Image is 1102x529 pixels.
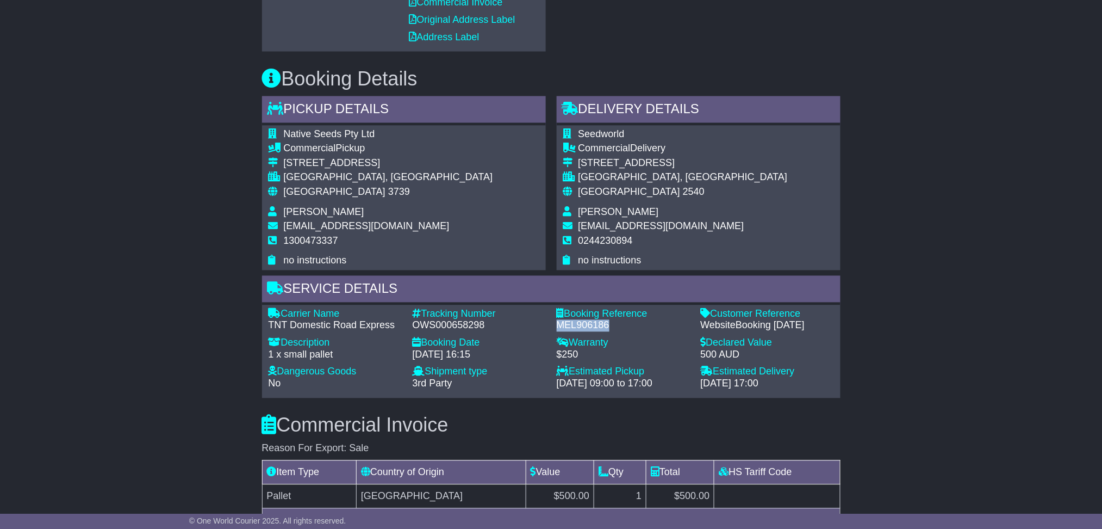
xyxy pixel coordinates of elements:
[262,276,840,305] div: Service Details
[557,349,690,361] div: $250
[269,349,402,361] div: 1 x small pallet
[578,143,631,154] span: Commercial
[262,443,840,455] div: Reason For Export: Sale
[557,309,690,321] div: Booking Reference
[578,129,625,140] span: Seedworld
[262,68,840,90] h3: Booking Details
[284,236,338,247] span: 1300473337
[578,143,788,155] div: Delivery
[578,255,642,266] span: no instructions
[701,320,834,332] div: WebsiteBooking [DATE]
[284,158,493,170] div: [STREET_ADDRESS]
[557,320,690,332] div: MEL906186
[701,366,834,378] div: Estimated Delivery
[646,484,714,508] td: $500.00
[413,349,546,361] div: [DATE] 16:15
[413,366,546,378] div: Shipment type
[284,143,336,154] span: Commercial
[683,187,705,198] span: 2540
[578,236,633,247] span: 0244230894
[269,337,402,349] div: Description
[284,187,385,198] span: [GEOGRAPHIC_DATA]
[269,378,281,389] span: No
[357,484,526,508] td: [GEOGRAPHIC_DATA]
[578,158,788,170] div: [STREET_ADDRESS]
[388,187,410,198] span: 3739
[262,415,840,436] h3: Commercial Invoice
[578,221,744,232] span: [EMAIL_ADDRESS][DOMAIN_NAME]
[189,516,346,525] span: © One World Courier 2025. All rights reserved.
[701,349,834,361] div: 500 AUD
[578,187,680,198] span: [GEOGRAPHIC_DATA]
[594,460,646,484] td: Qty
[557,378,690,390] div: [DATE] 09:00 to 17:00
[701,378,834,390] div: [DATE] 17:00
[413,378,452,389] span: 3rd Party
[269,309,402,321] div: Carrier Name
[771,513,840,528] div: AUD $500.00
[284,221,450,232] span: [EMAIL_ADDRESS][DOMAIN_NAME]
[284,207,364,218] span: [PERSON_NAME]
[413,337,546,349] div: Booking Date
[701,337,834,349] div: Declared Value
[262,96,546,126] div: Pickup Details
[269,320,402,332] div: TNT Domestic Road Express
[284,143,493,155] div: Pickup
[646,460,714,484] td: Total
[409,32,480,42] a: Address Label
[284,129,375,140] span: Native Seeds Pty Ltd
[269,366,402,378] div: Dangerous Goods
[701,309,834,321] div: Customer Reference
[526,484,594,508] td: $500.00
[578,172,788,184] div: [GEOGRAPHIC_DATA], [GEOGRAPHIC_DATA]
[413,309,546,321] div: Tracking Number
[262,460,357,484] td: Item Type
[526,460,594,484] td: Value
[413,320,546,332] div: OWS000658298
[284,255,347,266] span: no instructions
[578,207,659,218] span: [PERSON_NAME]
[409,14,515,25] a: Original Address Label
[557,366,690,378] div: Estimated Pickup
[557,96,840,126] div: Delivery Details
[594,484,646,508] td: 1
[357,460,526,484] td: Country of Origin
[714,460,840,484] td: HS Tariff Code
[557,337,690,349] div: Warranty
[262,484,357,508] td: Pallet
[284,172,493,184] div: [GEOGRAPHIC_DATA], [GEOGRAPHIC_DATA]
[262,513,771,528] div: Total value of the goods (1 Items)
